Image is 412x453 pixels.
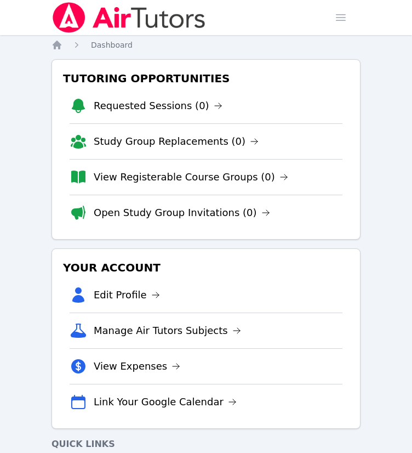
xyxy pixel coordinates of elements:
h3: Your Account [61,258,351,278]
a: Link Your Google Calendar [94,394,237,410]
img: Air Tutors [51,2,207,33]
a: Dashboard [91,39,133,50]
h4: Quick Links [51,438,360,451]
a: Manage Air Tutors Subjects [94,323,241,338]
a: Study Group Replacements (0) [94,134,259,149]
nav: Breadcrumb [51,39,360,50]
a: Open Study Group Invitations (0) [94,205,270,220]
a: Edit Profile [94,287,160,303]
a: Requested Sessions (0) [94,98,222,114]
h3: Tutoring Opportunities [61,69,351,88]
a: View Registerable Course Groups (0) [94,169,288,185]
a: View Expenses [94,359,180,374]
span: Dashboard [91,41,133,49]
